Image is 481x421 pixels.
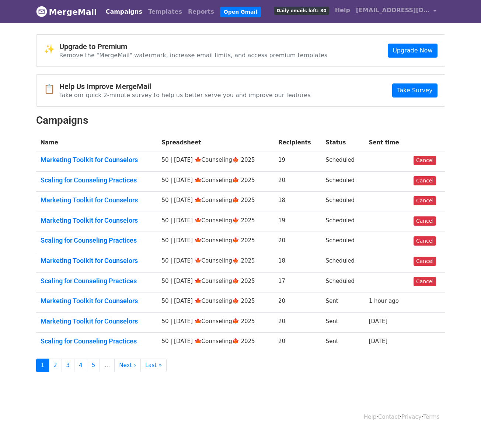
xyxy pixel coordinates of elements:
td: 20 [274,171,321,192]
a: Open Gmail [220,7,261,17]
a: 5 [87,359,100,372]
a: Campaigns [103,4,145,19]
a: Take Survey [392,83,437,97]
td: 18 [274,192,321,212]
a: Marketing Toolkit for Counselors [41,216,153,225]
th: Spreadsheet [157,134,274,151]
td: 50 | [DATE] 🍁Counseling🍁 2025 [157,292,274,313]
a: Cancel [414,277,436,286]
span: Daily emails left: 30 [274,7,329,15]
th: Status [321,134,365,151]
a: Daily emails left: 30 [271,3,332,18]
a: [EMAIL_ADDRESS][DOMAIN_NAME] [353,3,439,20]
td: 18 [274,252,321,273]
td: 20 [274,333,321,353]
td: 20 [274,232,321,252]
a: Help [364,414,376,420]
td: Scheduled [321,232,365,252]
a: Cancel [414,176,436,185]
td: Scheduled [321,252,365,273]
td: 50 | [DATE] 🍁Counseling🍁 2025 [157,151,274,172]
td: Scheduled [321,171,365,192]
td: 17 [274,272,321,292]
td: 20 [274,312,321,333]
a: Marketing Toolkit for Counselors [41,196,153,204]
td: Sent [321,312,365,333]
a: MergeMail [36,4,97,20]
img: MergeMail logo [36,6,47,17]
th: Name [36,134,157,151]
p: Take our quick 2-minute survey to help us better serve you and improve our features [59,91,311,99]
td: 50 | [DATE] 🍁Counseling🍁 2025 [157,192,274,212]
a: Cancel [414,156,436,165]
a: 3 [62,359,75,372]
h4: Upgrade to Premium [59,42,328,51]
td: 19 [274,151,321,172]
td: 50 | [DATE] 🍁Counseling🍁 2025 [157,333,274,353]
a: Scaling for Counseling Practices [41,337,153,345]
th: Sent time [365,134,409,151]
a: Help [332,3,353,18]
a: Last » [140,359,167,372]
td: Scheduled [321,212,365,232]
a: Reports [185,4,217,19]
a: Templates [145,4,185,19]
td: Scheduled [321,192,365,212]
a: Cancel [414,216,436,226]
a: Scaling for Counseling Practices [41,236,153,244]
a: 2 [49,359,62,372]
a: Contact [378,414,400,420]
a: Scaling for Counseling Practices [41,277,153,285]
a: Marketing Toolkit for Counselors [41,257,153,265]
td: 50 | [DATE] 🍁Counseling🍁 2025 [157,232,274,252]
td: 50 | [DATE] 🍁Counseling🍁 2025 [157,312,274,333]
h4: Help Us Improve MergeMail [59,82,311,91]
td: 19 [274,212,321,232]
td: 50 | [DATE] 🍁Counseling🍁 2025 [157,272,274,292]
a: 4 [74,359,87,372]
a: Scaling for Counseling Practices [41,176,153,184]
a: 1 hour ago [369,298,399,304]
td: 50 | [DATE] 🍁Counseling🍁 2025 [157,171,274,192]
a: Terms [423,414,439,420]
td: 20 [274,292,321,313]
a: Cancel [414,257,436,266]
p: Remove the "MergeMail" watermark, increase email limits, and access premium templates [59,51,328,59]
a: [DATE] [369,338,388,345]
a: Upgrade Now [388,44,437,58]
a: Marketing Toolkit for Counselors [41,156,153,164]
td: Sent [321,333,365,353]
a: 1 [36,359,49,372]
h2: Campaigns [36,114,445,127]
a: Marketing Toolkit for Counselors [41,297,153,305]
td: Scheduled [321,272,365,292]
a: Marketing Toolkit for Counselors [41,317,153,325]
a: Next › [114,359,141,372]
a: Cancel [414,196,436,205]
span: 📋 [44,84,59,95]
span: [EMAIL_ADDRESS][DOMAIN_NAME] [356,6,430,15]
a: Privacy [401,414,421,420]
a: [DATE] [369,318,388,325]
span: ✨ [44,44,59,55]
th: Recipients [274,134,321,151]
td: Scheduled [321,151,365,172]
td: Sent [321,292,365,313]
a: Cancel [414,236,436,246]
td: 50 | [DATE] 🍁Counseling🍁 2025 [157,252,274,273]
td: 50 | [DATE] 🍁Counseling🍁 2025 [157,212,274,232]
